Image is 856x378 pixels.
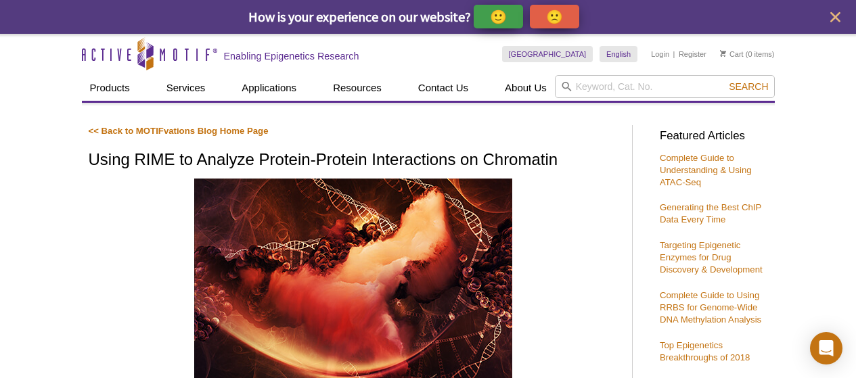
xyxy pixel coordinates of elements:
[248,8,471,25] span: How is your experience on our website?
[497,75,555,101] a: About Us
[729,81,768,92] span: Search
[600,46,637,62] a: English
[720,46,775,62] li: (0 items)
[810,332,842,364] div: Open Intercom Messenger
[502,46,593,62] a: [GEOGRAPHIC_DATA]
[725,80,772,93] button: Search
[660,340,750,362] a: Top Epigenetics Breakthroughs of 2018
[490,8,507,25] p: 🙂
[158,75,214,101] a: Services
[673,46,675,62] li: |
[660,153,752,187] a: Complete Guide to Understanding & Using ATAC-Seq
[660,131,768,142] h3: Featured Articles
[82,75,138,101] a: Products
[651,49,669,59] a: Login
[325,75,390,101] a: Resources
[827,9,844,26] button: close
[224,50,359,62] h2: Enabling Epigenetics Research
[233,75,305,101] a: Applications
[555,75,775,98] input: Keyword, Cat. No.
[720,49,744,59] a: Cart
[546,8,563,25] p: 🙁
[89,151,618,170] h1: Using RIME to Analyze Protein-Protein Interactions on Chromatin
[660,240,763,275] a: Targeting Epigenetic Enzymes for Drug Discovery & Development
[89,126,269,136] a: << Back to MOTIFvations Blog Home Page
[679,49,706,59] a: Register
[660,202,761,225] a: Generating the Best ChIP Data Every Time
[660,290,761,325] a: Complete Guide to Using RRBS for Genome-Wide DNA Methylation Analysis
[720,50,726,57] img: Your Cart
[410,75,476,101] a: Contact Us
